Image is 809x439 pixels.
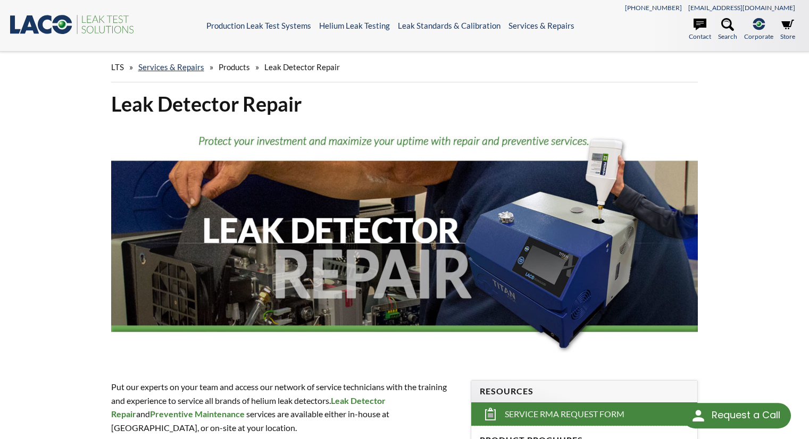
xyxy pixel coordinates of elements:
[682,403,791,428] div: Request a Call
[111,125,698,360] img: Leak Detector Repair header
[508,21,574,30] a: Services & Repairs
[206,21,311,30] a: Production Leak Test Systems
[780,18,795,41] a: Store
[505,409,624,420] span: Service RMA Request Form
[111,380,458,434] p: Put our experts on your team and access our network of service technicians with the training and ...
[319,21,390,30] a: Helium Leak Testing
[138,62,204,72] a: Services & Repairs
[111,91,698,117] h1: Leak Detector Repair
[712,403,780,427] div: Request a Call
[718,18,737,41] a: Search
[264,62,340,72] span: Leak Detector Repair
[471,402,697,426] a: Service RMA Request Form
[150,409,245,419] strong: Preventive Maintenance
[690,407,707,424] img: round button
[111,62,124,72] span: LTS
[219,62,250,72] span: Products
[688,4,795,12] a: [EMAIL_ADDRESS][DOMAIN_NAME]
[625,4,682,12] a: [PHONE_NUMBER]
[480,386,689,397] h4: Resources
[744,31,773,41] span: Corporate
[689,18,711,41] a: Contact
[398,21,501,30] a: Leak Standards & Calibration
[111,52,698,82] div: » » »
